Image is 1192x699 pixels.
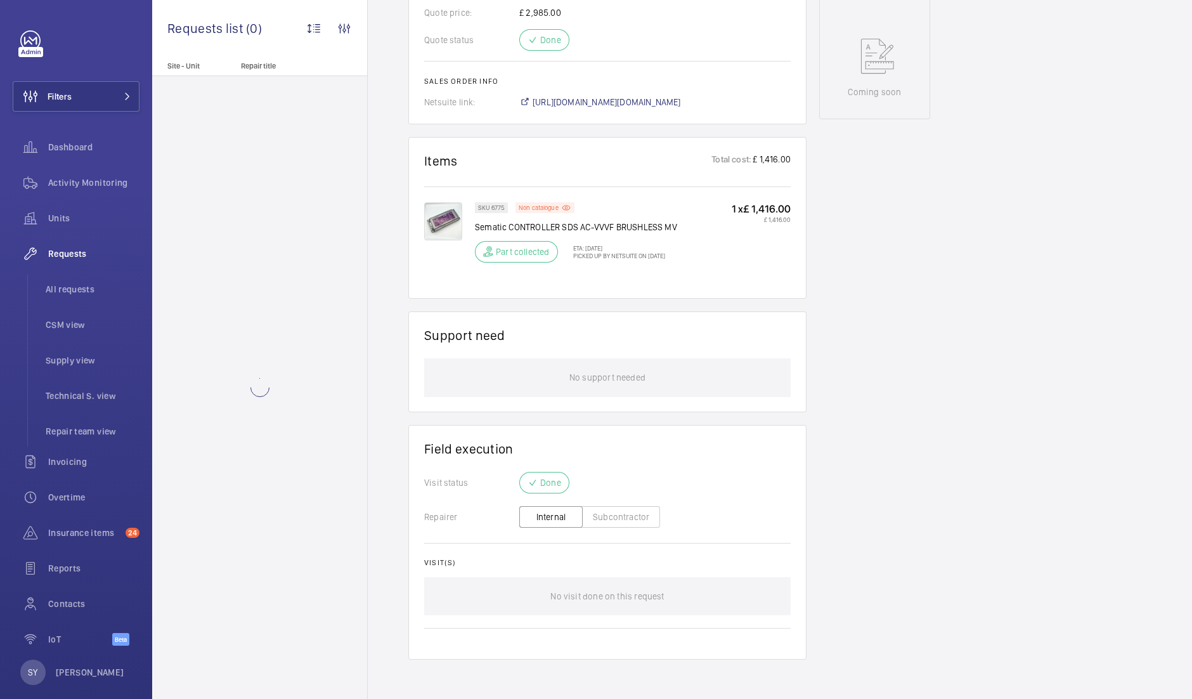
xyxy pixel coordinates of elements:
[424,153,458,169] h1: Items
[48,491,139,504] span: Overtime
[46,318,139,331] span: CSM view
[28,666,37,679] p: SY
[566,244,665,252] p: ETA: [DATE]
[46,283,139,296] span: All requests
[152,62,236,70] p: Site - Unit
[424,77,791,86] h2: Sales order info
[48,90,72,103] span: Filters
[732,216,791,223] p: £ 1,416.00
[582,506,660,528] button: Subcontractor
[56,666,124,679] p: [PERSON_NAME]
[424,441,791,457] h1: Field execution
[48,598,139,610] span: Contacts
[48,455,139,468] span: Invoicing
[566,252,665,259] p: Picked up by NetSuite on [DATE]
[48,141,139,154] span: Dashboard
[112,633,129,646] span: Beta
[475,221,677,233] p: Sematic CONTROLLER SDS AC-VVVF BRUSHLESS MV
[848,86,901,98] p: Coming soon
[46,354,139,367] span: Supply view
[569,358,645,396] p: No support needed
[751,153,791,169] p: £ 1,416.00
[126,528,139,538] span: 24
[519,506,583,528] button: Internal
[478,206,505,210] p: SKU 6775
[519,206,559,210] p: Non catalogue
[424,202,462,240] img: wnN3UHxSYnU8KUGhk7MUVf2CTQ6bnwIvrdid4CyCMEmV-YA1.jpeg
[732,202,791,216] p: 1 x £ 1,416.00
[540,476,561,489] p: Done
[13,81,139,112] button: Filters
[48,526,120,539] span: Insurance items
[46,389,139,402] span: Technical S. view
[48,562,139,575] span: Reports
[496,245,550,258] p: Part collected
[48,247,139,260] span: Requests
[711,153,751,169] p: Total cost:
[48,212,139,225] span: Units
[519,96,681,108] a: [URL][DOMAIN_NAME][DOMAIN_NAME]
[424,327,505,343] h1: Support need
[46,425,139,438] span: Repair team view
[48,633,112,646] span: IoT
[550,577,664,615] p: No visit done on this request
[241,62,325,70] p: Repair title
[48,176,139,189] span: Activity Monitoring
[424,558,791,567] h2: Visit(s)
[533,96,681,108] span: [URL][DOMAIN_NAME][DOMAIN_NAME]
[167,20,246,36] span: Requests list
